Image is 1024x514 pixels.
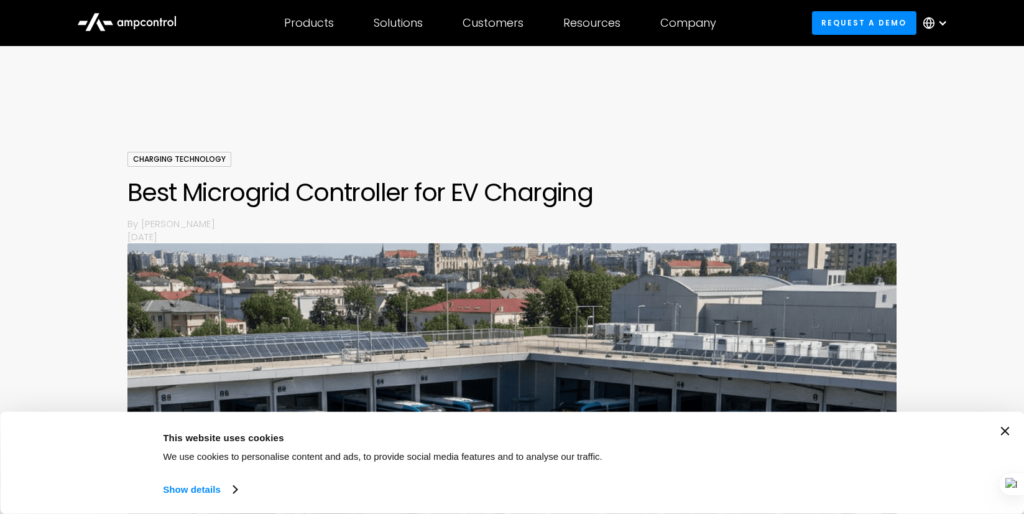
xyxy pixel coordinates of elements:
[660,16,716,30] div: Company
[163,451,602,462] span: We use cookies to personalise content and ads, to provide social media features and to analyse ou...
[463,16,524,30] div: Customers
[127,177,897,207] h1: Best Microgrid Controller for EV Charging
[284,16,334,30] div: Products
[127,230,897,243] p: [DATE]
[374,16,423,30] div: Solutions
[127,217,141,230] p: By
[1000,427,1009,436] button: Close banner
[563,16,620,30] div: Resources
[812,11,916,34] a: Request a demo
[163,430,772,445] div: This website uses cookies
[163,480,236,499] a: Show details
[127,152,231,167] div: Charging Technology
[141,217,897,230] p: [PERSON_NAME]
[800,427,977,463] button: Okay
